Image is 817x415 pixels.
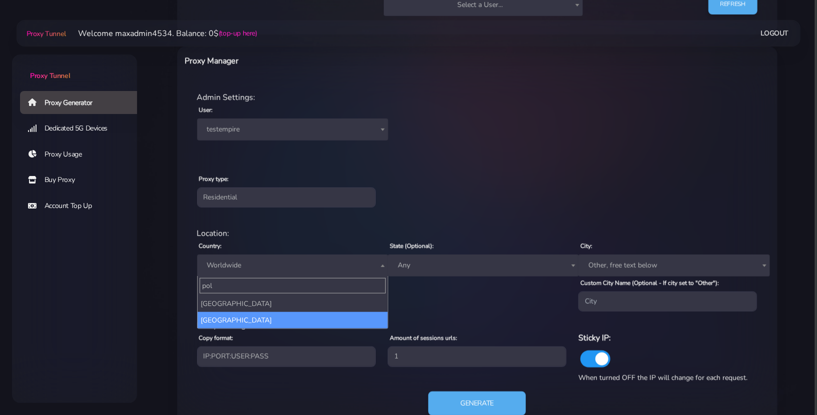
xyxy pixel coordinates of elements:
label: User: [199,105,213,114]
a: Account Top Up [20,194,145,217]
a: Proxy Generator [20,91,145,114]
h6: Proxy Manager [185,54,521,67]
li: Welcome maxadmin4534. Balance: 0$ [66,27,257,39]
label: State (Optional): [390,241,434,250]
label: Country: [199,241,222,250]
input: Search [200,278,386,293]
li: [GEOGRAPHIC_DATA] [198,295,388,312]
span: Other, free text below [578,254,769,276]
a: Proxy Tunnel [12,54,137,81]
label: City: [580,241,592,250]
span: Proxy Tunnel [27,29,66,38]
h6: Sticky IP: [578,331,757,344]
label: Copy format: [199,333,234,342]
div: Proxy Settings: [191,319,763,331]
a: Logout [761,24,789,42]
label: Custom City Name (Optional - If city set to "Other"): [580,278,719,287]
span: When turned OFF the IP will change for each request. [578,373,747,382]
a: Buy Proxy [20,168,145,191]
span: Worldwide [197,254,388,276]
label: Proxy type: [199,174,229,183]
span: Worldwide [203,258,382,272]
div: Location: [191,227,763,239]
label: Amount of sessions urls: [390,333,457,342]
span: Proxy Tunnel [30,71,70,80]
li: [GEOGRAPHIC_DATA] [198,312,388,328]
span: testempire [203,122,382,136]
div: Admin Settings: [191,91,763,103]
a: Proxy Tunnel [25,25,66,41]
span: testempire [197,118,388,140]
input: City [578,291,757,311]
span: Other, free text below [584,258,763,272]
a: Proxy Usage [20,143,145,166]
iframe: Webchat Widget [669,251,804,402]
a: (top-up here) [219,28,257,38]
span: Any [394,258,573,272]
a: Dedicated 5G Devices [20,117,145,140]
span: Any [388,254,579,276]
